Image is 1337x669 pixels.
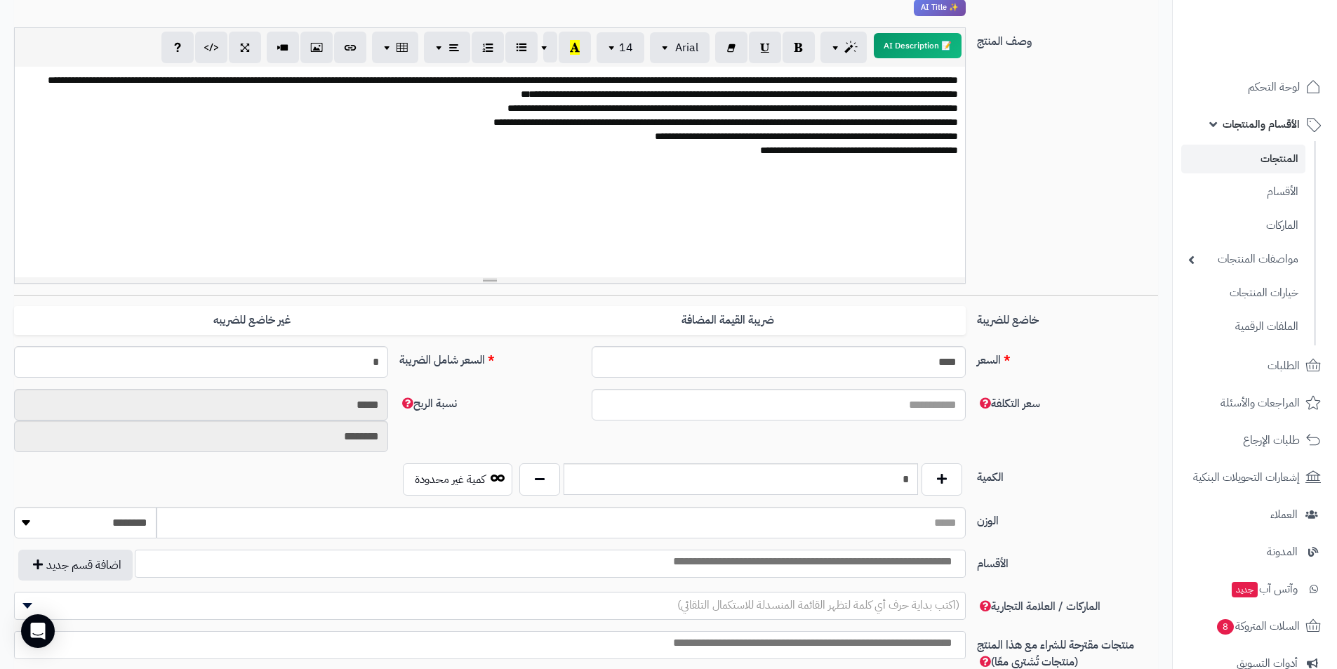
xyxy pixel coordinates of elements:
[1181,498,1329,531] a: العملاء
[977,395,1040,412] span: سعر التكلفة
[1267,542,1298,562] span: المدونة
[14,306,490,335] label: غير خاضع للضريبه
[394,346,586,369] label: السعر شامل الضريبة
[1193,468,1300,487] span: إشعارات التحويلات البنكية
[971,507,1164,529] label: الوزن
[1220,393,1300,413] span: المراجعات والأسئلة
[1270,505,1298,524] span: العملاء
[977,598,1100,615] span: الماركات / العلامة التجارية
[1181,572,1329,606] a: وآتس آبجديد
[1181,312,1305,342] a: الملفات الرقمية
[1181,609,1329,643] a: السلات المتروكة8
[1181,177,1305,207] a: الأقسام
[18,550,133,581] button: اضافة قسم جديد
[1181,70,1329,104] a: لوحة التحكم
[1181,278,1305,308] a: خيارات المنتجات
[677,597,959,614] span: (اكتب بداية حرف أي كلمة لتظهر القائمة المنسدلة للاستكمال التلقائي)
[971,306,1164,329] label: خاضع للضريبة
[1232,582,1258,597] span: جديد
[971,550,1164,572] label: الأقسام
[597,32,644,63] button: 14
[971,27,1164,50] label: وصف المنتج
[971,346,1164,369] label: السعر
[874,33,962,58] button: 📝 AI Description
[675,39,698,56] span: Arial
[1181,349,1329,383] a: الطلبات
[1181,145,1305,173] a: المنتجات
[1181,535,1329,569] a: المدونة
[1181,211,1305,241] a: الماركات
[971,463,1164,486] label: الكمية
[490,306,966,335] label: ضريبة القيمة المضافة
[1181,461,1329,494] a: إشعارات التحويلات البنكية
[1181,423,1329,457] a: طلبات الإرجاع
[1248,77,1300,97] span: لوحة التحكم
[1242,17,1324,46] img: logo-2.png
[1181,244,1305,274] a: مواصفات المنتجات
[619,39,633,56] span: 14
[1216,618,1235,635] span: 8
[399,395,457,412] span: نسبة الربح
[1243,430,1300,450] span: طلبات الإرجاع
[1181,386,1329,420] a: المراجعات والأسئلة
[650,32,710,63] button: Arial
[1223,114,1300,134] span: الأقسام والمنتجات
[1268,356,1300,376] span: الطلبات
[1216,616,1300,636] span: السلات المتروكة
[1230,579,1298,599] span: وآتس آب
[21,614,55,648] div: Open Intercom Messenger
